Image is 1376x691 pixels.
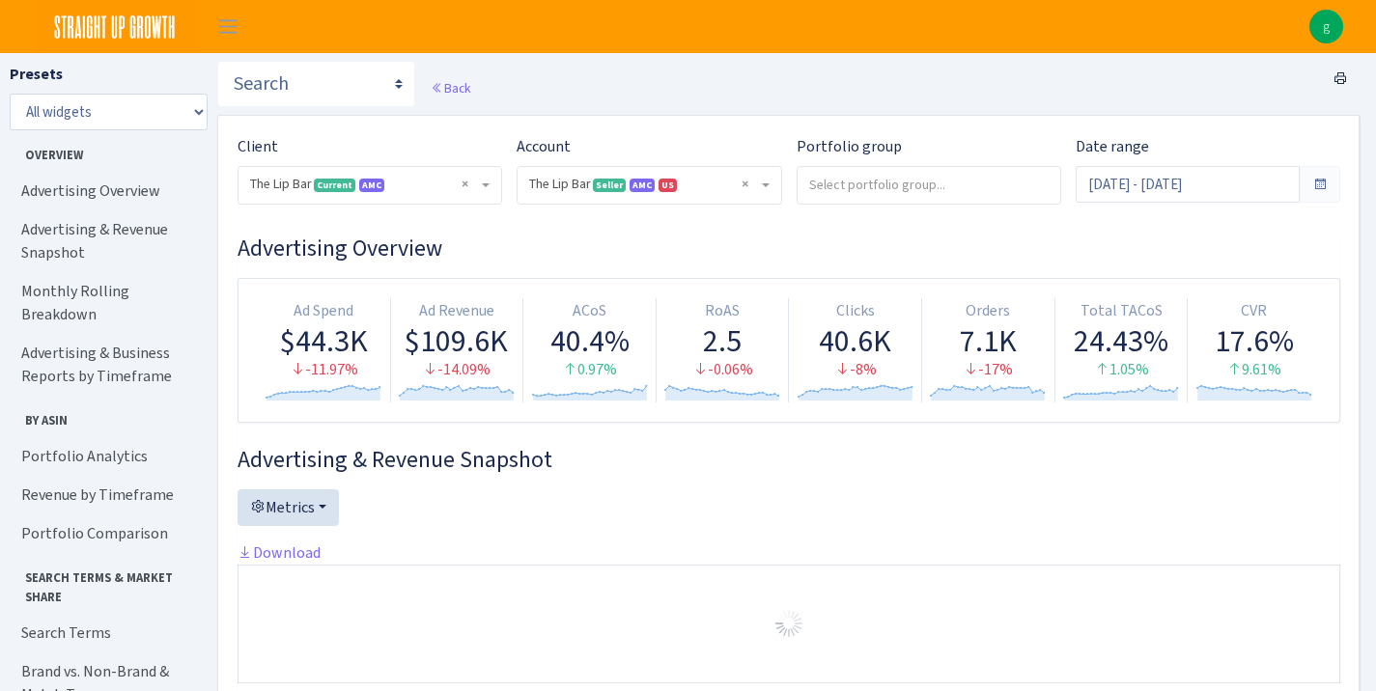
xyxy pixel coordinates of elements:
div: Ad Spend [266,300,382,322]
label: Portfolio group [797,135,902,158]
div: 2.5 [664,322,781,359]
span: The Lip Bar <span class="badge badge-success">Current</span><span class="badge badge-primary">AMC... [250,175,478,194]
label: Account [517,135,571,158]
div: Ad Revenue [399,300,516,322]
div: CVR [1195,300,1312,322]
div: RoAS [664,300,781,322]
div: Orders [930,300,1047,322]
div: $44.3K [266,322,382,359]
div: 1.05% [1063,359,1180,381]
span: AMC [630,179,655,192]
span: By ASIN [11,403,202,429]
span: Seller [593,179,626,192]
a: Portfolio Comparison [10,514,203,553]
div: 9.61% [1195,359,1312,381]
input: Select portfolio group... [798,167,1060,202]
span: AMC [359,179,384,192]
div: 0.97% [531,359,648,381]
label: Date range [1076,135,1149,158]
a: Download [238,542,321,563]
img: Preloader [773,608,804,639]
div: 17.6% [1195,322,1312,359]
label: Presets [10,63,63,86]
a: Portfolio Analytics [10,437,203,476]
div: 24.43% [1063,322,1180,359]
div: Total TACoS [1063,300,1180,322]
button: Toggle navigation [204,11,252,42]
a: Advertising & Revenue Snapshot [10,210,203,272]
span: Overview [11,138,202,164]
span: Current [314,179,355,192]
span: Remove all items [462,175,468,194]
div: -0.06% [664,359,781,381]
a: Advertising Overview [10,172,203,210]
a: Back [431,79,470,97]
button: Metrics [238,489,339,526]
a: Revenue by Timeframe [10,476,203,514]
div: -14.09% [399,359,516,381]
span: The Lip Bar <span class="badge badge-success">Seller</span><span class="badge badge-primary" data... [529,175,757,194]
label: Client [238,135,278,158]
img: gina [1309,10,1343,43]
div: 40.6K [797,322,913,359]
div: ACoS [531,300,648,322]
div: -8% [797,359,913,381]
div: 7.1K [930,322,1047,359]
span: US [659,179,677,192]
a: g [1309,10,1343,43]
span: The Lip Bar <span class="badge badge-success">Seller</span><span class="badge badge-primary" data... [518,167,780,204]
span: The Lip Bar <span class="badge badge-success">Current</span><span class="badge badge-primary">AMC... [239,167,501,204]
a: Monthly Rolling Breakdown [10,272,203,334]
a: Search Terms [10,614,203,652]
h3: Widget #1 [238,235,1340,263]
div: -11.97% [266,359,382,381]
div: -17% [930,359,1047,381]
a: Advertising & Business Reports by Timeframe [10,334,203,396]
span: Remove all items [742,175,748,194]
div: $109.6K [399,322,516,359]
h3: Widget #2 [238,446,1340,474]
div: Clicks [797,300,913,322]
div: 40.4% [531,322,648,359]
span: Search Terms & Market Share [11,561,202,605]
